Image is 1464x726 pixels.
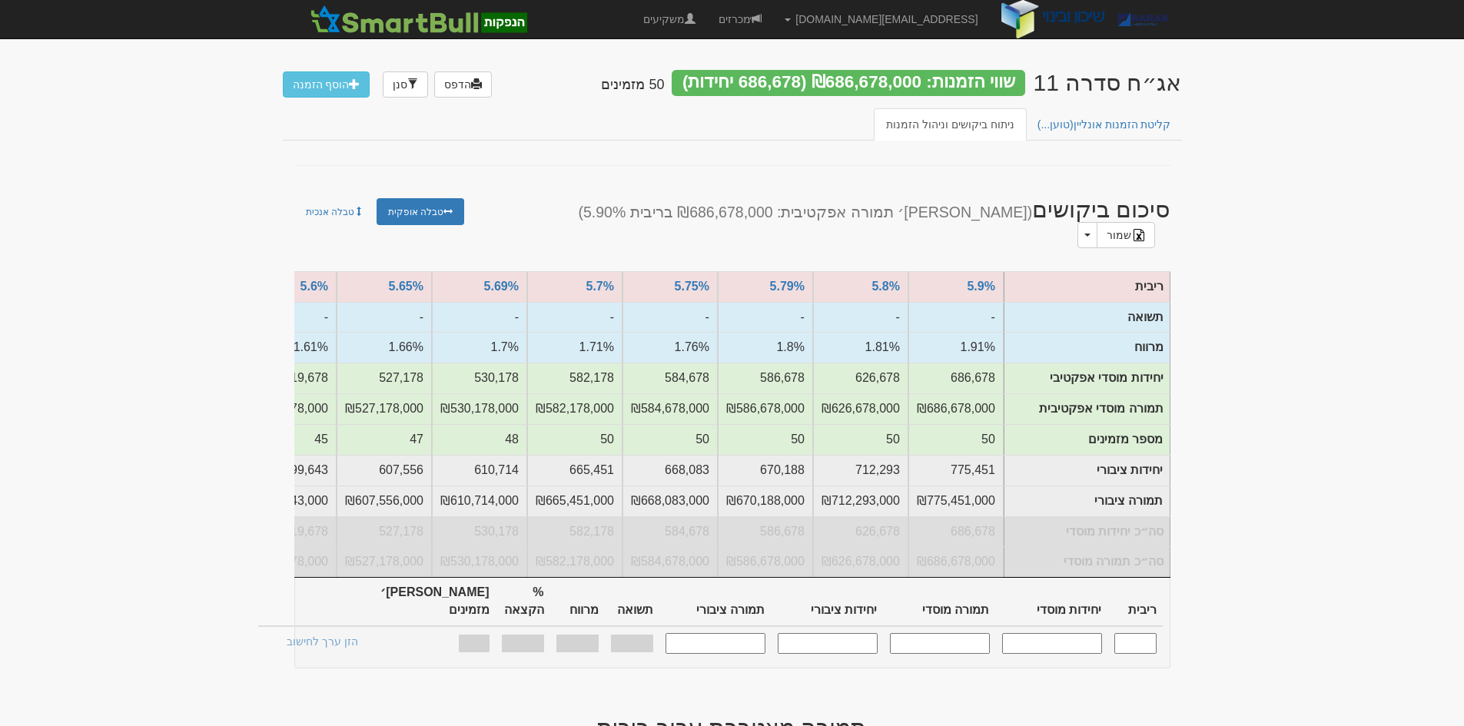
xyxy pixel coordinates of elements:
[337,363,432,393] td: יחידות אפקטיבי
[337,302,432,333] td: תשואה
[622,486,718,516] td: תמורה ציבורי
[337,424,432,455] td: מספר מזמינים
[908,424,1004,455] td: מספר מזמינים
[1004,333,1170,363] td: מרווח
[1004,394,1170,425] td: תמורה מוסדי אפקטיבית
[337,546,432,577] td: סה״כ תמורה
[337,393,432,424] td: תמורה אפקטיבית
[432,332,527,363] td: מרווח
[908,363,1004,393] td: יחידות אפקטיבי
[383,71,428,98] a: סנן
[432,486,527,516] td: תמורה ציבורי
[813,516,908,547] td: סה״כ יחידות
[718,424,813,455] td: מספר מזמינים
[1004,516,1170,547] td: סה״כ יחידות מוסדי
[718,332,813,363] td: מרווח
[813,393,908,424] td: תמורה אפקטיבית
[283,71,370,98] a: הוסף הזמנה
[622,393,718,424] td: תמורה אפקטיבית
[527,546,622,577] td: סה״כ תמורה
[1004,302,1170,333] td: תשואה
[718,486,813,516] td: תמורה ציבורי
[1004,425,1170,456] td: מספר מזמינים
[300,280,328,293] a: 5.6%
[908,516,1004,547] td: סה״כ יחידות
[1004,363,1170,394] td: יחידות מוסדי אפקטיבי
[484,280,519,293] a: 5.69%
[527,424,622,455] td: מספר מזמינים
[550,578,605,626] th: מרווח
[813,546,908,577] td: סה״כ תמורה
[1004,486,1170,516] td: תמורה ציבורי
[605,578,659,626] th: תשואה
[586,280,613,293] a: 5.7%
[672,70,1025,96] div: שווי הזמנות: ₪686,678,000 (686,678 יחידות)
[527,363,622,393] td: יחידות אפקטיבי
[1033,70,1181,95] div: שיכון ובינוי בעמ - אג״ח (סדרה 11) - הנפקה לציבור
[1004,547,1170,578] td: סה״כ תמורה מוסדי
[1025,108,1183,141] a: קליטת הזמנות אונליין(טוען...)
[1097,222,1155,248] a: שמור
[601,78,664,93] h4: 50 מזמינים
[813,302,908,333] td: תשואה
[675,280,709,293] a: 5.75%
[432,363,527,393] td: יחידות אפקטיבי
[622,455,718,486] td: יחידות ציבורי
[527,516,622,547] td: סה״כ יחידות
[337,516,432,547] td: סה״כ יחידות
[908,302,1004,333] td: תשואה
[1133,229,1145,241] img: excel-file-black.png
[432,424,527,455] td: מספר מזמינים
[659,578,772,626] th: תמורה ציבורי
[622,302,718,333] td: תשואה
[432,546,527,577] td: סה״כ תמורה
[374,578,495,626] th: [PERSON_NAME]׳ מזמינים
[884,578,996,626] th: תמורה מוסדי
[1108,578,1163,626] th: ריבית
[337,455,432,486] td: יחידות ציבורי
[813,424,908,455] td: מספר מזמינים
[306,4,532,35] img: SmartBull Logo
[434,71,492,98] a: הדפס
[1037,118,1074,131] span: (טוען...)
[527,455,622,486] td: יחידות ציבורי
[718,302,813,333] td: תשואה
[622,363,718,393] td: יחידות אפקטיבי
[527,393,622,424] td: תמורה אפקטיבית
[1004,271,1170,302] td: ריבית
[908,393,1004,424] td: תמורה אפקטיבית
[527,302,622,333] td: תשואה
[813,332,908,363] td: מרווח
[871,280,899,293] a: 5.8%
[432,302,527,333] td: תשואה
[389,280,423,293] a: 5.65%
[527,486,622,516] td: תמורה ציבורי
[337,332,432,363] td: מרווח
[908,546,1004,577] td: סה״כ תמורה
[718,363,813,393] td: יחידות אפקטיבי
[718,516,813,547] td: סה״כ יחידות
[622,546,718,577] td: סה״כ תמורה
[874,108,1027,141] a: ניתוח ביקושים וניהול הזמנות
[432,393,527,424] td: תמורה אפקטיבית
[967,280,994,293] a: 5.9%
[622,516,718,547] td: סה״כ יחידות
[432,455,527,486] td: יחידות ציבורי
[770,280,805,293] a: 5.79%
[579,204,1033,220] small: ([PERSON_NAME]׳ תמורה אפקטיבית: ₪686,678,000 בריבית 5.90%)
[718,546,813,577] td: סה״כ תמורה
[337,486,432,516] td: תמורה ציבורי
[1004,455,1170,486] td: יחידות ציבורי
[772,578,884,626] th: יחידות ציבורי
[813,363,908,393] td: יחידות אפקטיבי
[507,197,1182,248] h2: סיכום ביקושים
[377,198,464,225] a: טבלה אופקית
[813,486,908,516] td: תמורה ציבורי
[718,393,813,424] td: תמורה אפקטיבית
[527,332,622,363] td: מרווח
[908,486,1004,516] td: תמורה ציבורי
[496,578,550,626] th: % הקצאה
[813,455,908,486] td: יחידות ציבורי
[622,424,718,455] td: מספר מזמינים
[294,198,375,225] a: טבלה אנכית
